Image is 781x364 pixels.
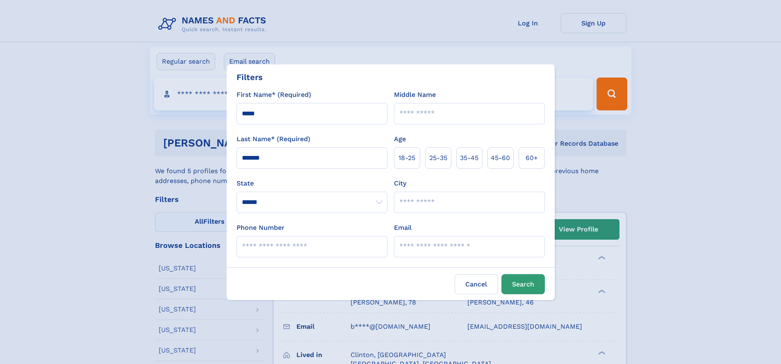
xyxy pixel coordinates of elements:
[501,274,545,294] button: Search
[460,153,478,163] span: 35‑45
[237,90,311,100] label: First Name* (Required)
[237,134,310,144] label: Last Name* (Required)
[491,153,510,163] span: 45‑60
[398,153,415,163] span: 18‑25
[237,71,263,83] div: Filters
[526,153,538,163] span: 60+
[394,179,406,188] label: City
[237,179,387,188] label: State
[237,223,285,233] label: Phone Number
[394,223,412,233] label: Email
[394,134,406,144] label: Age
[455,274,498,294] label: Cancel
[429,153,447,163] span: 25‑35
[394,90,436,100] label: Middle Name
